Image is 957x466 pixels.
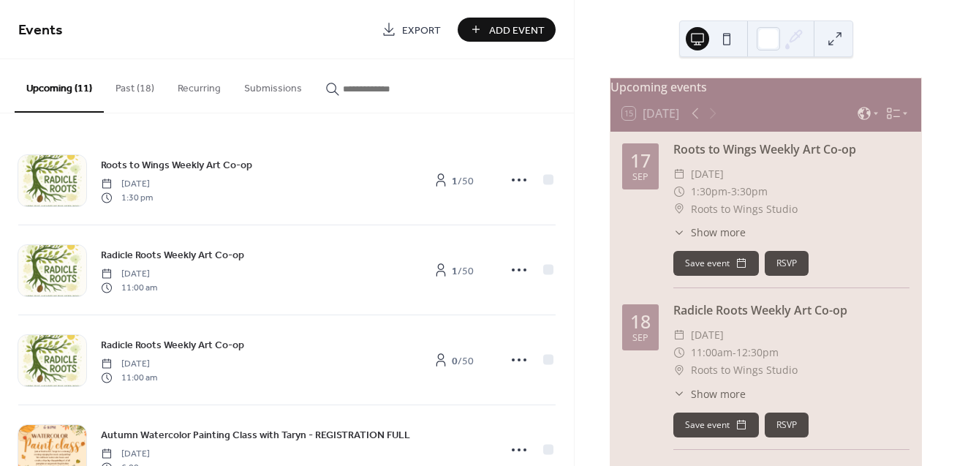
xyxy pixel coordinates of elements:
[673,251,759,276] button: Save event
[673,386,685,402] div: ​
[691,183,727,200] span: 1:30pm
[452,353,474,369] span: / 50
[673,344,685,361] div: ​
[673,225,685,240] div: ​
[691,386,746,402] span: Show more
[101,428,410,443] span: Autumn Watercolor Painting Class with Taryn - REGISTRATION FULL
[101,158,252,173] span: Roots to Wings Weekly Art Co-op
[101,157,252,173] a: Roots to Wings Weekly Art Co-op
[691,344,733,361] span: 11:00am
[458,18,556,42] button: Add Event
[101,247,244,263] a: Radicle Roots Weekly Art Co-op
[452,171,458,191] b: 1
[691,361,798,379] span: Roots to Wings Studio
[101,337,244,353] a: Radicle Roots Weekly Art Co-op
[765,251,809,276] button: RSVP
[417,168,490,192] a: 1/50
[101,448,153,461] span: [DATE]
[673,326,685,344] div: ​
[452,351,458,371] b: 0
[18,16,63,45] span: Events
[610,78,921,96] div: Upcoming events
[101,281,157,294] span: 11:00 am
[166,59,232,111] button: Recurring
[691,165,724,183] span: [DATE]
[673,361,685,379] div: ​
[101,248,244,263] span: Radicle Roots Weekly Art Co-op
[673,200,685,218] div: ​
[673,225,746,240] button: ​Show more
[452,173,474,189] span: / 50
[101,191,153,204] span: 1:30 pm
[489,23,545,38] span: Add Event
[673,140,909,158] div: Roots to Wings Weekly Art Co-op
[371,18,452,42] a: Export
[417,348,490,372] a: 0/50
[673,413,759,437] button: Save event
[765,413,809,437] button: RSVP
[736,344,779,361] span: 12:30pm
[673,183,685,200] div: ​
[101,268,157,281] span: [DATE]
[691,225,746,240] span: Show more
[630,151,651,170] div: 17
[691,326,724,344] span: [DATE]
[632,173,648,182] div: Sep
[691,200,798,218] span: Roots to Wings Studio
[101,338,244,353] span: Radicle Roots Weekly Art Co-op
[632,334,648,343] div: Sep
[727,183,731,200] span: -
[104,59,166,111] button: Past (18)
[101,426,410,443] a: Autumn Watercolor Painting Class with Taryn - REGISTRATION FULL
[417,258,490,282] a: 1/50
[101,178,153,191] span: [DATE]
[15,59,104,113] button: Upcoming (11)
[101,371,157,384] span: 11:00 am
[452,261,458,281] b: 1
[101,358,157,371] span: [DATE]
[673,386,746,402] button: ​Show more
[452,263,474,279] span: / 50
[673,165,685,183] div: ​
[630,312,651,331] div: 18
[673,301,909,319] div: Radicle Roots Weekly Art Co-op
[232,59,314,111] button: Submissions
[731,183,768,200] span: 3:30pm
[402,23,441,38] span: Export
[733,344,736,361] span: -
